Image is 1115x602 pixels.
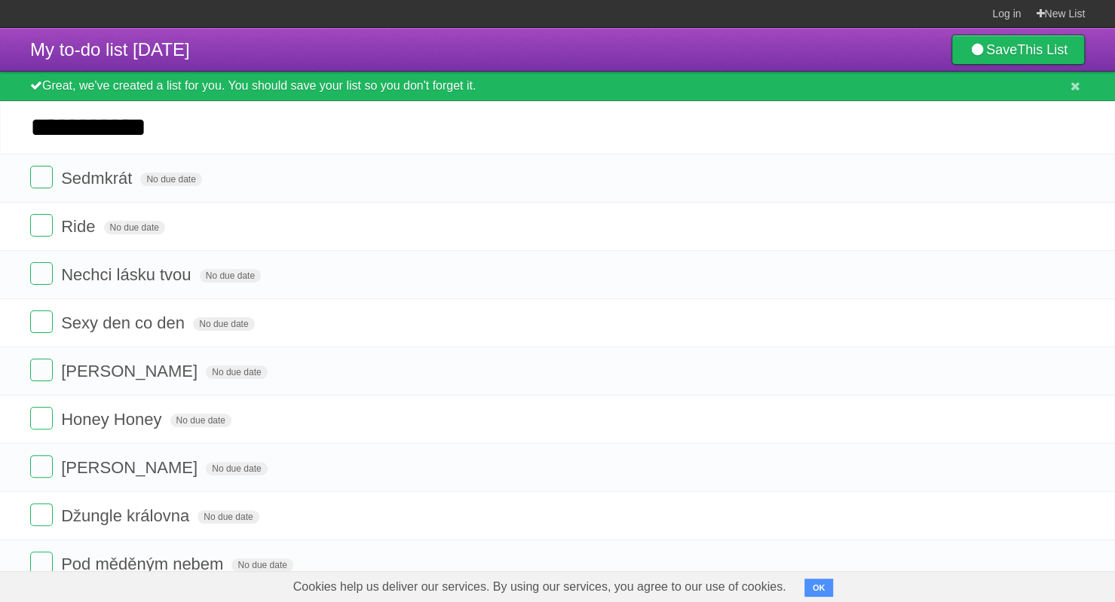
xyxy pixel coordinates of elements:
span: No due date [206,365,267,379]
a: SaveThis List [951,35,1085,65]
span: No due date [170,414,231,427]
label: Done [30,262,53,285]
b: This List [1017,42,1068,57]
label: Done [30,407,53,429]
span: No due date [104,221,165,234]
span: Ride [61,217,99,236]
label: Done [30,166,53,188]
span: No due date [193,317,254,331]
label: Done [30,359,53,381]
span: Džungle královna [61,506,193,525]
span: No due date [231,558,293,572]
span: Honey Honey [61,410,165,429]
span: No due date [198,510,259,524]
span: Pod měděným nebem [61,555,227,573]
label: Done [30,310,53,333]
label: Done [30,455,53,478]
span: [PERSON_NAME] [61,458,201,477]
label: Done [30,552,53,574]
span: No due date [206,462,267,475]
span: Sexy den co den [61,313,188,332]
span: No due date [200,269,261,283]
span: No due date [140,173,201,186]
span: My to-do list [DATE] [30,39,190,60]
span: Sedmkrát [61,169,136,188]
span: Cookies help us deliver our services. By using our services, you agree to our use of cookies. [278,572,801,602]
span: [PERSON_NAME] [61,362,201,380]
label: Done [30,503,53,526]
label: Done [30,214,53,237]
button: OK [804,579,834,597]
span: Nechci lásku tvou [61,265,195,284]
